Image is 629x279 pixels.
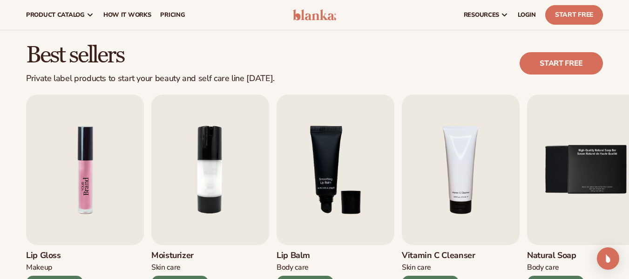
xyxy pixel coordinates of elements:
div: Private label products to start your beauty and self care line [DATE]. [26,74,275,84]
div: Makeup [26,263,83,272]
span: resources [464,11,499,19]
img: logo [293,9,337,20]
h3: Lip Balm [277,251,334,261]
div: Body Care [277,263,334,272]
h3: Moisturizer [151,251,209,261]
div: Body Care [527,263,584,272]
h3: Vitamin C Cleanser [402,251,475,261]
h3: Natural Soap [527,251,584,261]
h2: Best sellers [26,43,275,68]
span: pricing [160,11,185,19]
span: product catalog [26,11,85,19]
div: Skin Care [151,263,209,272]
div: Skin Care [402,263,475,272]
h3: Lip Gloss [26,251,83,261]
a: Start Free [545,5,603,25]
a: Start free [520,52,603,75]
span: How It Works [103,11,151,19]
img: Shopify Image 2 [26,95,144,245]
div: Open Intercom Messenger [597,247,619,270]
span: LOGIN [518,11,536,19]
